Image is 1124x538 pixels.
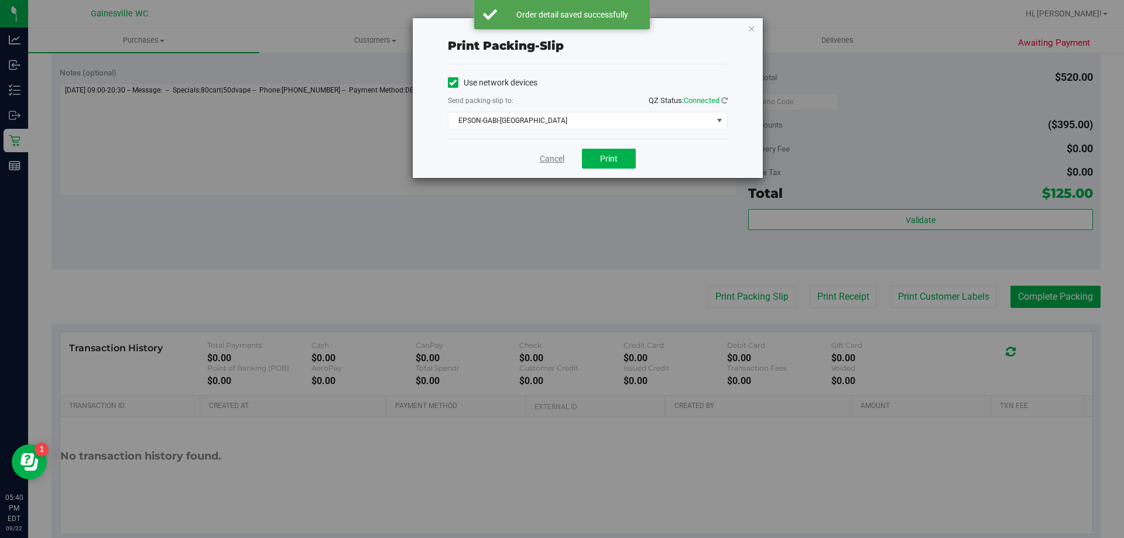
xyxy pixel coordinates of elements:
[448,77,537,89] label: Use network devices
[503,9,641,20] div: Order detail saved successfully
[684,96,719,105] span: Connected
[35,443,49,457] iframe: Resource center unread badge
[649,96,728,105] span: QZ Status:
[600,154,618,163] span: Print
[448,112,712,129] span: EPSON-GABI-[GEOGRAPHIC_DATA]
[448,39,564,53] span: Print packing-slip
[448,95,513,106] label: Send packing-slip to:
[712,112,727,129] span: select
[12,444,47,479] iframe: Resource center
[540,153,564,165] a: Cancel
[582,149,636,169] button: Print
